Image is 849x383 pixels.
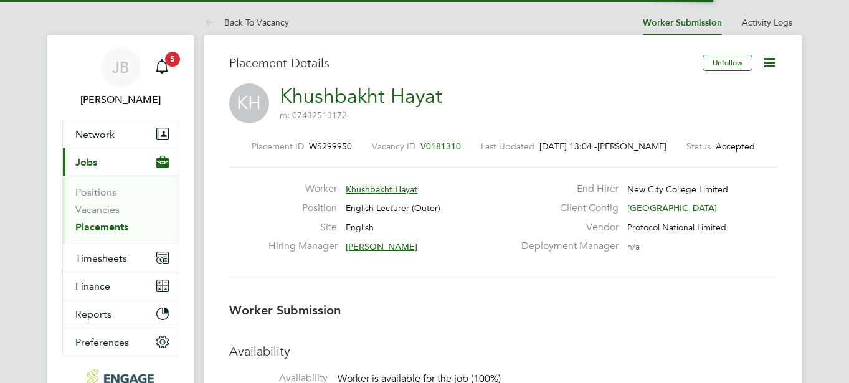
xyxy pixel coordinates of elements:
a: Placements [75,221,128,233]
span: m: 07432513172 [280,110,347,121]
div: Jobs [63,176,179,244]
span: English Lecturer (Outer) [346,202,440,214]
label: Placement ID [252,141,304,152]
span: Timesheets [75,252,127,264]
label: End Hirer [514,182,619,196]
button: Timesheets [63,244,179,272]
label: Vacancy ID [372,141,415,152]
a: Vacancies [75,204,120,215]
span: Accepted [716,141,755,152]
span: WS299950 [309,141,352,152]
b: Worker Submission [229,303,341,318]
label: Vendor [514,221,619,234]
button: Finance [63,272,179,300]
span: V0181310 [420,141,461,152]
span: English [346,222,374,233]
span: JB [112,59,129,75]
span: Jobs [75,156,97,168]
span: New City College Limited [627,184,728,195]
span: Khushbakht Hayat [346,184,417,195]
button: Network [63,120,179,148]
button: Unfollow [703,55,752,71]
a: 5 [149,47,174,87]
a: Activity Logs [742,17,792,28]
span: Preferences [75,336,129,348]
a: Positions [75,186,116,198]
a: Back To Vacancy [204,17,289,28]
a: JB[PERSON_NAME] [62,47,179,107]
span: [PERSON_NAME] [346,241,417,252]
span: [GEOGRAPHIC_DATA] [627,202,717,214]
label: Hiring Manager [268,240,337,253]
h3: Placement Details [229,55,693,71]
span: Josh Boulding [62,92,179,107]
button: Preferences [63,328,179,356]
label: Status [686,141,711,152]
label: Client Config [514,202,619,215]
span: Finance [75,280,110,292]
a: Worker Submission [643,17,722,28]
span: Reports [75,308,111,320]
span: Protocol National Limited [627,222,726,233]
span: 5 [165,52,180,67]
label: Deployment Manager [514,240,619,253]
span: [PERSON_NAME] [597,141,666,152]
button: Jobs [63,148,179,176]
label: Position [268,202,337,215]
span: KH [229,83,269,123]
button: Reports [63,300,179,328]
label: Last Updated [481,141,534,152]
a: Khushbakht Hayat [280,84,442,108]
span: [DATE] 13:04 - [539,141,597,152]
label: Site [268,221,337,234]
span: n/a [627,241,640,252]
label: Worker [268,182,337,196]
span: Network [75,128,115,140]
h3: Availability [229,343,777,359]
